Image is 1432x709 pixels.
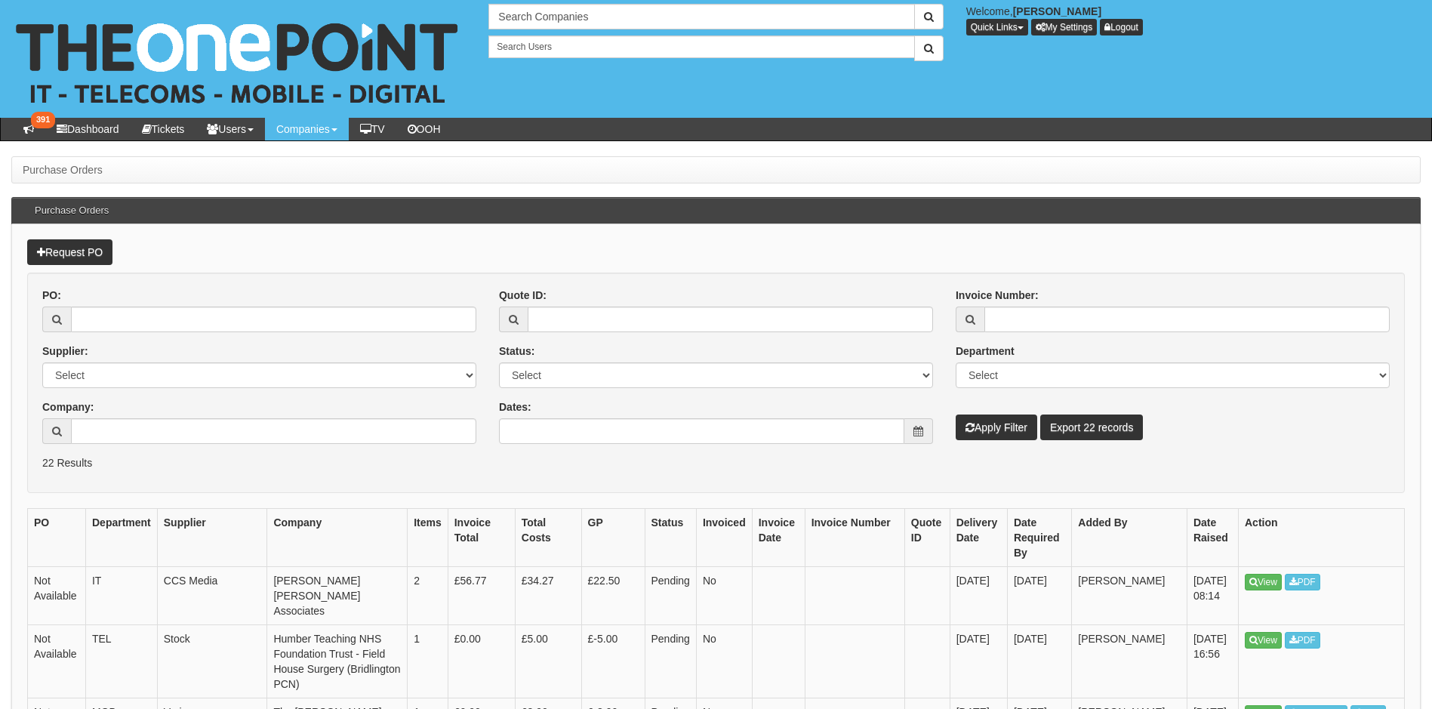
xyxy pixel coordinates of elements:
label: Department [956,344,1015,359]
th: Action [1239,509,1405,567]
div: Welcome, [955,4,1432,35]
td: [PERSON_NAME] [PERSON_NAME] Associates [267,567,408,625]
a: PDF [1285,574,1320,590]
td: [DATE] 16:56 [1187,625,1238,698]
input: Search Companies [488,4,914,29]
button: Quick Links [966,19,1028,35]
th: Quote ID [904,509,950,567]
td: 1 [408,625,448,698]
a: Export 22 records [1040,415,1144,440]
a: TV [349,118,396,140]
a: PDF [1285,632,1320,649]
td: [DATE] [950,567,1007,625]
a: Request PO [27,239,112,265]
td: TEL [85,625,157,698]
th: Invoice Total [448,509,515,567]
td: [DATE] 08:14 [1187,567,1238,625]
td: [PERSON_NAME] [1072,625,1187,698]
a: OOH [396,118,452,140]
td: £-5.00 [581,625,645,698]
a: Tickets [131,118,196,140]
a: Companies [265,118,349,140]
th: Status [645,509,696,567]
td: £5.00 [515,625,581,698]
td: CCS Media [157,567,267,625]
th: PO [28,509,86,567]
td: [DATE] [1007,567,1071,625]
th: Items [408,509,448,567]
label: Company: [42,399,94,415]
td: £0.00 [448,625,515,698]
td: IT [85,567,157,625]
td: Not Available [28,567,86,625]
th: Department [85,509,157,567]
p: 22 Results [42,455,1390,470]
td: Not Available [28,625,86,698]
label: Invoice Number: [956,288,1039,303]
th: Date Raised [1187,509,1238,567]
a: Users [196,118,265,140]
td: No [696,625,752,698]
label: Supplier: [42,344,88,359]
td: Humber Teaching NHS Foundation Trust - Field House Surgery (Bridlington PCN) [267,625,408,698]
h3: Purchase Orders [27,198,116,223]
th: Company [267,509,408,567]
a: View [1245,574,1282,590]
a: Logout [1100,19,1143,35]
label: Dates: [499,399,531,415]
th: Total Costs [515,509,581,567]
a: Dashboard [45,118,131,140]
th: Date Required By [1007,509,1071,567]
td: No [696,567,752,625]
label: PO: [42,288,61,303]
td: Stock [157,625,267,698]
td: [PERSON_NAME] [1072,567,1187,625]
td: £34.27 [515,567,581,625]
button: Apply Filter [956,415,1037,440]
th: Invoice Date [752,509,805,567]
label: Quote ID: [499,288,547,303]
th: Invoiced [696,509,752,567]
td: [DATE] [1007,625,1071,698]
th: Added By [1072,509,1187,567]
b: [PERSON_NAME] [1013,5,1101,17]
td: 2 [408,567,448,625]
label: Status: [499,344,534,359]
a: View [1245,632,1282,649]
td: Pending [645,625,696,698]
td: £22.50 [581,567,645,625]
span: 391 [31,112,55,128]
th: Supplier [157,509,267,567]
input: Search Users [488,35,914,58]
td: £56.77 [448,567,515,625]
td: [DATE] [950,625,1007,698]
th: Invoice Number [805,509,904,567]
th: Delivery Date [950,509,1007,567]
td: Pending [645,567,696,625]
th: GP [581,509,645,567]
a: My Settings [1031,19,1098,35]
li: Purchase Orders [23,162,103,177]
